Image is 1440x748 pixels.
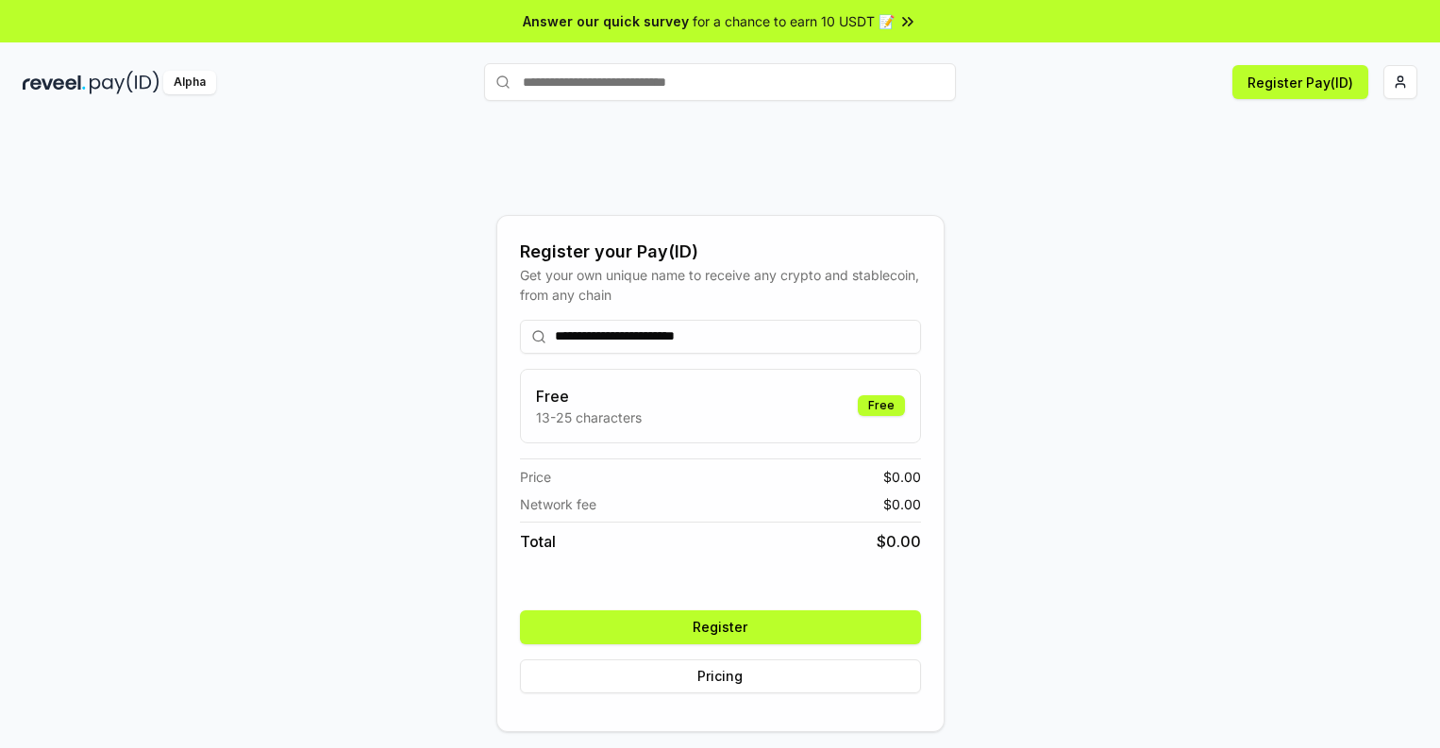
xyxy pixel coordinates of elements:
[693,11,895,31] span: for a chance to earn 10 USDT 📝
[1232,65,1368,99] button: Register Pay(ID)
[520,494,596,514] span: Network fee
[536,407,642,427] p: 13-25 characters
[520,467,551,487] span: Price
[883,494,921,514] span: $ 0.00
[520,659,921,693] button: Pricing
[163,71,216,94] div: Alpha
[883,467,921,487] span: $ 0.00
[536,385,642,407] h3: Free
[520,610,921,644] button: Register
[858,395,905,416] div: Free
[23,71,86,94] img: reveel_dark
[90,71,159,94] img: pay_id
[520,265,921,305] div: Get your own unique name to receive any crypto and stablecoin, from any chain
[520,239,921,265] div: Register your Pay(ID)
[520,530,556,553] span: Total
[523,11,689,31] span: Answer our quick survey
[877,530,921,553] span: $ 0.00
